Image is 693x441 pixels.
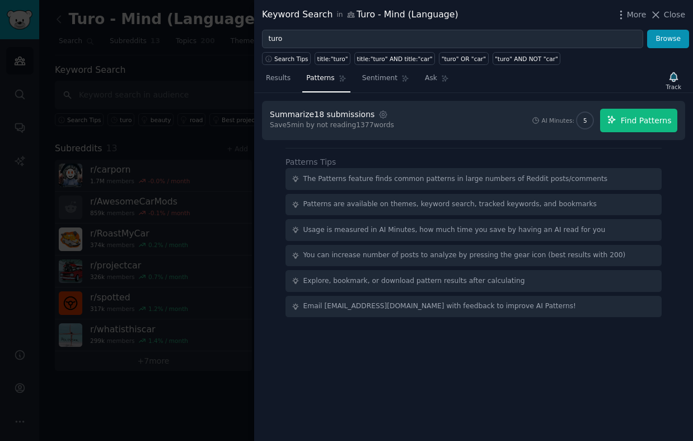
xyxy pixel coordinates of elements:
a: "turo" OR "car" [439,52,488,65]
span: More [627,9,647,21]
div: AI Minutes: [541,117,574,124]
input: Try a keyword related to your business [262,30,643,49]
a: Ask [421,69,453,92]
span: Results [266,73,291,83]
span: Close [664,9,685,21]
button: Search Tips [262,52,311,65]
div: You can increase number of posts to analyze by pressing the gear icon (best results with 200) [303,250,626,261]
a: title:"turo" AND title:"car" [354,52,435,65]
div: Usage is measured in AI Minutes, how much time you save by having an AI read for you [303,225,606,235]
span: 5 [583,117,587,124]
a: Patterns [302,69,350,92]
div: Summarize 18 submissions [270,109,374,120]
div: Explore, bookmark, or download pattern results after calculating [303,276,525,286]
div: Patterns are available on themes, keyword search, tracked keywords, and bookmarks [303,199,597,210]
span: Ask [425,73,437,83]
div: title:"turo" [317,55,348,63]
span: Patterns [306,73,334,83]
div: Track [666,83,681,91]
button: More [615,9,647,21]
button: Find Patterns [600,109,677,132]
button: Browse [647,30,689,49]
a: Sentiment [358,69,413,92]
span: in [336,10,343,20]
div: Keyword Search Turo - Mind (Language) [262,8,458,22]
div: The Patterns feature finds common patterns in large numbers of Reddit posts/comments [303,174,608,184]
div: title:"turo" AND title:"car" [357,55,433,63]
span: Sentiment [362,73,397,83]
span: Find Patterns [621,115,672,127]
div: "turo" AND NOT "car" [495,55,558,63]
div: "turo" OR "car" [442,55,486,63]
button: Track [662,69,685,92]
a: title:"turo" [315,52,350,65]
a: Results [262,69,294,92]
span: Search Tips [274,55,308,63]
button: Close [650,9,685,21]
label: Patterns Tips [285,157,336,166]
a: "turo" AND NOT "car" [493,52,561,65]
div: Email [EMAIL_ADDRESS][DOMAIN_NAME] with feedback to improve AI Patterns! [303,301,577,312]
div: Save 5 min by not reading 1377 words [270,120,394,131]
